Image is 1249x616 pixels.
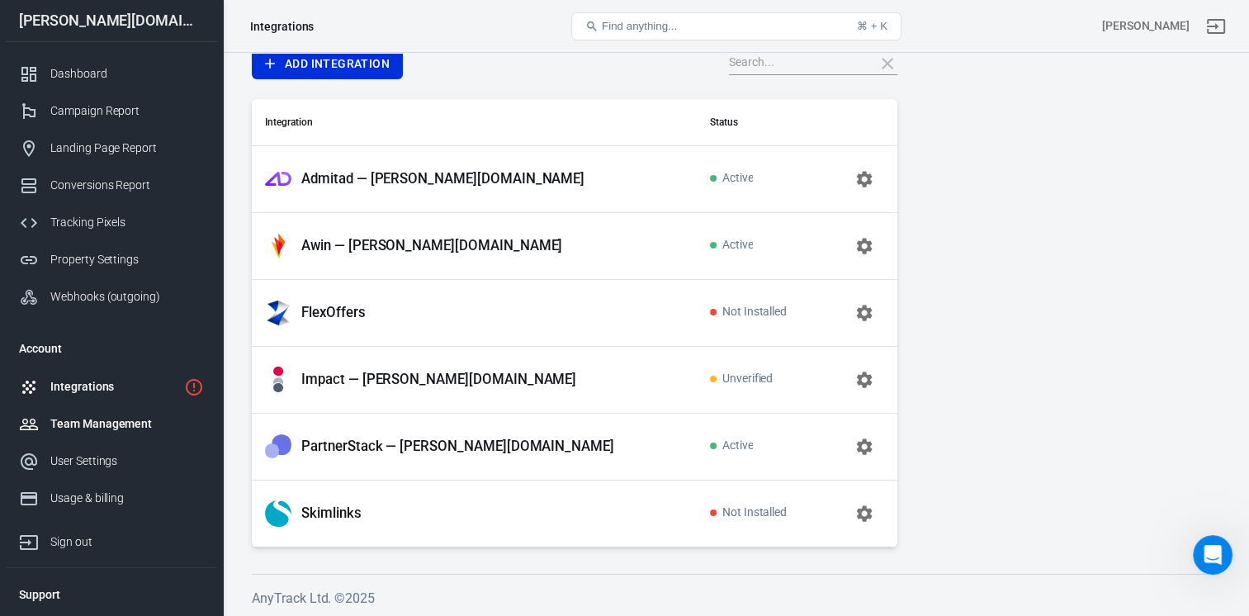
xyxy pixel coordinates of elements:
[265,300,291,326] img: FlexOffers
[265,172,291,187] img: Admitad — buyersreviews.com
[857,20,887,32] div: ⌘ + K
[1193,535,1232,575] iframe: Intercom live chat
[50,453,204,470] div: User Settings
[6,443,217,480] a: User Settings
[50,378,177,396] div: Integrations
[697,99,820,146] th: Status
[6,480,217,517] a: Usage & billing
[50,251,204,268] div: Property Settings
[6,13,217,28] div: [PERSON_NAME][DOMAIN_NAME]
[6,405,217,443] a: Team Management
[50,102,204,120] div: Campaign Report
[6,517,217,561] a: Sign out
[710,506,787,520] span: Not Installed
[301,170,584,187] p: Admitad — [PERSON_NAME][DOMAIN_NAME]
[50,533,204,551] div: Sign out
[729,53,861,74] input: Search...
[6,92,217,130] a: Campaign Report
[6,368,217,405] a: Integrations
[50,490,204,507] div: Usage & billing
[6,278,217,315] a: Webhooks (outgoing)
[184,377,204,397] svg: 3 networks not verified yet
[301,304,366,321] p: FlexOffers
[6,55,217,92] a: Dashboard
[6,329,217,368] li: Account
[571,12,901,40] button: Find anything...⌘ + K
[250,18,314,35] div: Integrations
[710,172,754,186] span: Active
[252,99,697,146] th: Integration
[6,130,217,167] a: Landing Page Report
[265,500,291,527] img: Skimlinks
[273,367,282,393] img: Impact — buyersreviews.com
[710,306,787,320] span: Not Installed
[6,575,217,614] li: Support
[710,239,754,253] span: Active
[6,167,217,204] a: Conversions Report
[252,49,403,79] a: Add Integration
[265,233,291,259] img: Awin — buyersreviews.com
[6,241,217,278] a: Property Settings
[50,415,204,433] div: Team Management
[710,439,754,453] span: Active
[50,177,204,194] div: Conversions Report
[50,214,204,231] div: Tracking Pixels
[710,372,774,386] span: Unverified
[6,204,217,241] a: Tracking Pixels
[301,438,614,455] p: PartnerStack — [PERSON_NAME][DOMAIN_NAME]
[252,588,1220,609] h6: AnyTrack Ltd. © 2025
[265,434,291,458] img: PartnerStack — buyersreviews.com
[1196,7,1236,46] a: Sign out
[602,20,677,32] span: Find anything...
[301,371,576,388] p: Impact — [PERSON_NAME][DOMAIN_NAME]
[301,505,362,522] p: Skimlinks
[301,237,562,254] p: Awin — [PERSON_NAME][DOMAIN_NAME]
[1102,17,1190,35] div: Account id: lNslYyse
[50,288,204,306] div: Webhooks (outgoing)
[50,65,204,83] div: Dashboard
[50,140,204,157] div: Landing Page Report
